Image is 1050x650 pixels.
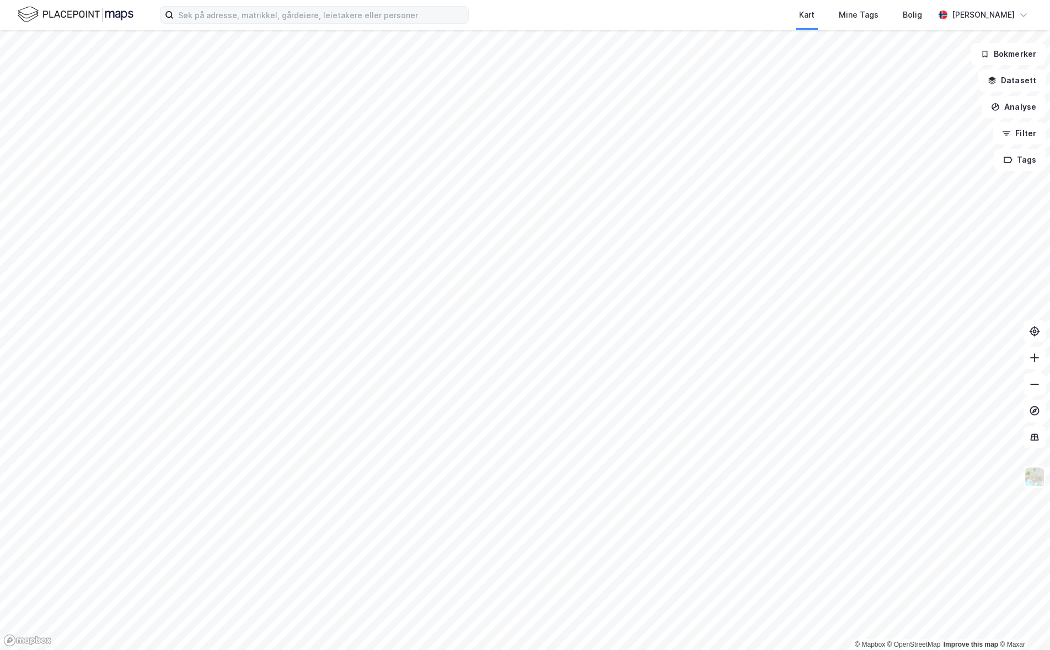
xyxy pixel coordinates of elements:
div: Kart [799,8,815,22]
img: logo.f888ab2527a4732fd821a326f86c7f29.svg [18,5,133,24]
div: Bolig [903,8,922,22]
input: Søk på adresse, matrikkel, gårdeiere, leietakere eller personer [174,7,468,23]
iframe: Chat Widget [995,597,1050,650]
div: [PERSON_NAME] [952,8,1015,22]
div: Kontrollprogram for chat [995,597,1050,650]
div: Mine Tags [839,8,878,22]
